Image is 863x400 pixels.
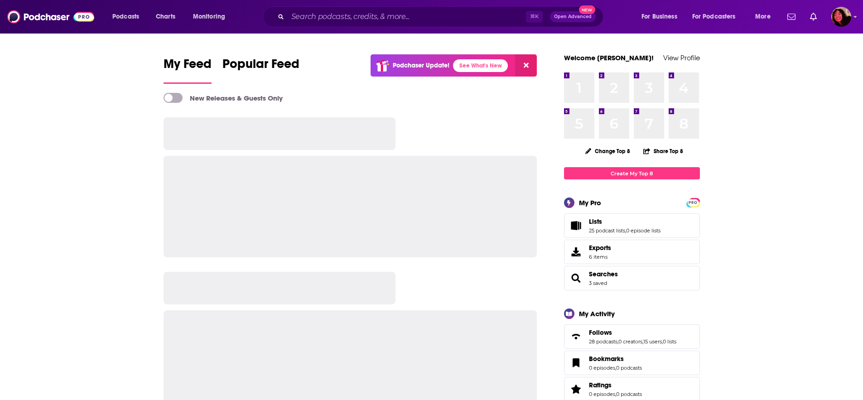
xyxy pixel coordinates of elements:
div: My Activity [579,309,615,318]
a: Searches [589,270,618,278]
a: Charts [150,10,181,24]
span: Bookmarks [564,351,700,375]
button: Change Top 8 [580,145,636,157]
button: Open AdvancedNew [550,11,596,22]
a: Show notifications dropdown [784,9,799,24]
a: Ratings [567,383,585,395]
a: Welcome [PERSON_NAME]! [564,53,654,62]
span: , [615,365,616,371]
p: Podchaser Update! [393,62,449,69]
span: Ratings [589,381,612,389]
span: Open Advanced [554,14,592,19]
a: Show notifications dropdown [806,9,820,24]
a: Exports [564,240,700,264]
span: For Podcasters [692,10,736,23]
a: 0 episodes [589,391,615,397]
a: 0 episodes [589,365,615,371]
span: Podcasts [112,10,139,23]
span: Exports [567,246,585,258]
a: Follows [589,328,676,337]
a: Create My Top 8 [564,167,700,179]
span: , [625,227,626,234]
a: 0 episode lists [626,227,661,234]
a: 15 users [643,338,662,345]
a: Bookmarks [589,355,642,363]
span: , [642,338,643,345]
a: Follows [567,330,585,343]
span: , [615,391,616,397]
a: 3 saved [589,280,607,286]
span: Monitoring [193,10,225,23]
a: See What's New [453,59,508,72]
a: 25 podcast lists [589,227,625,234]
img: User Profile [831,7,851,27]
button: open menu [749,10,782,24]
span: For Business [641,10,677,23]
a: 0 podcasts [616,365,642,371]
span: My Feed [164,56,212,77]
span: Follows [589,328,612,337]
a: 0 podcasts [616,391,642,397]
span: Exports [589,244,611,252]
a: Ratings [589,381,642,389]
span: Searches [564,266,700,290]
span: Bookmarks [589,355,624,363]
span: Follows [564,324,700,349]
span: ⌘ K [526,11,543,23]
span: Charts [156,10,175,23]
span: , [617,338,618,345]
div: Search podcasts, credits, & more... [271,6,612,27]
span: , [662,338,663,345]
button: Show profile menu [831,7,851,27]
a: My Feed [164,56,212,84]
a: 28 podcasts [589,338,617,345]
span: New [579,5,595,14]
button: open menu [635,10,689,24]
button: open menu [106,10,151,24]
span: Popular Feed [222,56,299,77]
a: 0 lists [663,338,676,345]
span: Logged in as Kathryn-Musilek [831,7,851,27]
span: More [755,10,771,23]
img: Podchaser - Follow, Share and Rate Podcasts [7,8,94,25]
div: My Pro [579,198,601,207]
span: Lists [564,213,700,238]
a: Popular Feed [222,56,299,84]
span: Lists [589,217,602,226]
a: PRO [688,199,699,206]
button: Share Top 8 [643,142,684,160]
span: 6 items [589,254,611,260]
a: New Releases & Guests Only [164,93,283,103]
a: View Profile [663,53,700,62]
a: Lists [567,219,585,232]
a: Searches [567,272,585,284]
button: open menu [686,10,749,24]
input: Search podcasts, credits, & more... [288,10,526,24]
a: Lists [589,217,661,226]
button: open menu [187,10,237,24]
a: 0 creators [618,338,642,345]
a: Bookmarks [567,357,585,369]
